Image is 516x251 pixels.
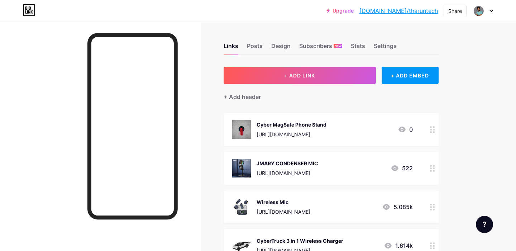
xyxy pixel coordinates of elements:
[351,42,365,55] div: Stats
[472,4,486,18] img: Tharun TeluguTech
[284,72,315,79] span: + ADD LINK
[257,121,326,128] div: Cyber MagSafe Phone Stand
[232,159,251,177] img: JMARY CONDENSER MIC
[257,131,326,138] div: [URL][DOMAIN_NAME]
[398,125,413,134] div: 0
[299,42,342,55] div: Subscribers
[257,237,343,245] div: CyberTruck 3 in 1 Wireless Charger
[382,67,439,84] div: + ADD EMBED
[224,93,261,101] div: + Add header
[391,164,413,172] div: 522
[247,42,263,55] div: Posts
[232,198,251,216] img: Wireless Mic
[257,198,310,206] div: Wireless Mic
[448,7,462,15] div: Share
[224,67,376,84] button: + ADD LINK
[257,160,318,167] div: JMARY CONDENSER MIC
[374,42,397,55] div: Settings
[257,208,310,216] div: [URL][DOMAIN_NAME]
[384,241,413,250] div: 1.614k
[257,169,318,177] div: [URL][DOMAIN_NAME]
[224,42,238,55] div: Links
[382,203,413,211] div: 5.085k
[232,120,251,139] img: Cyber MagSafe Phone Stand
[359,6,438,15] a: [DOMAIN_NAME]/tharuntech
[326,8,354,14] a: Upgrade
[271,42,291,55] div: Design
[335,44,341,48] span: NEW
